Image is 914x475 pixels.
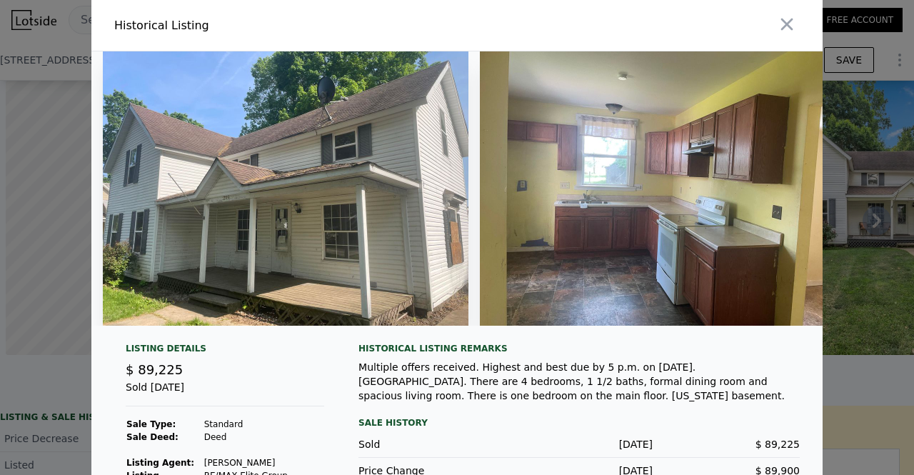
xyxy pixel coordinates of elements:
img: Property Img [480,51,845,326]
div: Sold [DATE] [126,380,324,406]
strong: Sale Deed: [126,432,179,442]
td: Deed [204,431,324,444]
div: Listing Details [126,343,324,360]
span: $ 89,225 [126,362,183,377]
div: Historical Listing [114,17,451,34]
div: Sale History [358,414,800,431]
div: Historical Listing remarks [358,343,800,354]
span: $ 89,225 [755,439,800,450]
td: [PERSON_NAME] [204,456,324,469]
img: Property Img [103,51,468,326]
div: [DATE] [506,437,653,451]
strong: Listing Agent: [126,458,194,468]
td: Standard [204,418,324,431]
strong: Sale Type: [126,419,176,429]
div: Multiple offers received. Highest and best due by 5 p.m. on [DATE]. [GEOGRAPHIC_DATA]. There are ... [358,360,800,403]
div: Sold [358,437,506,451]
